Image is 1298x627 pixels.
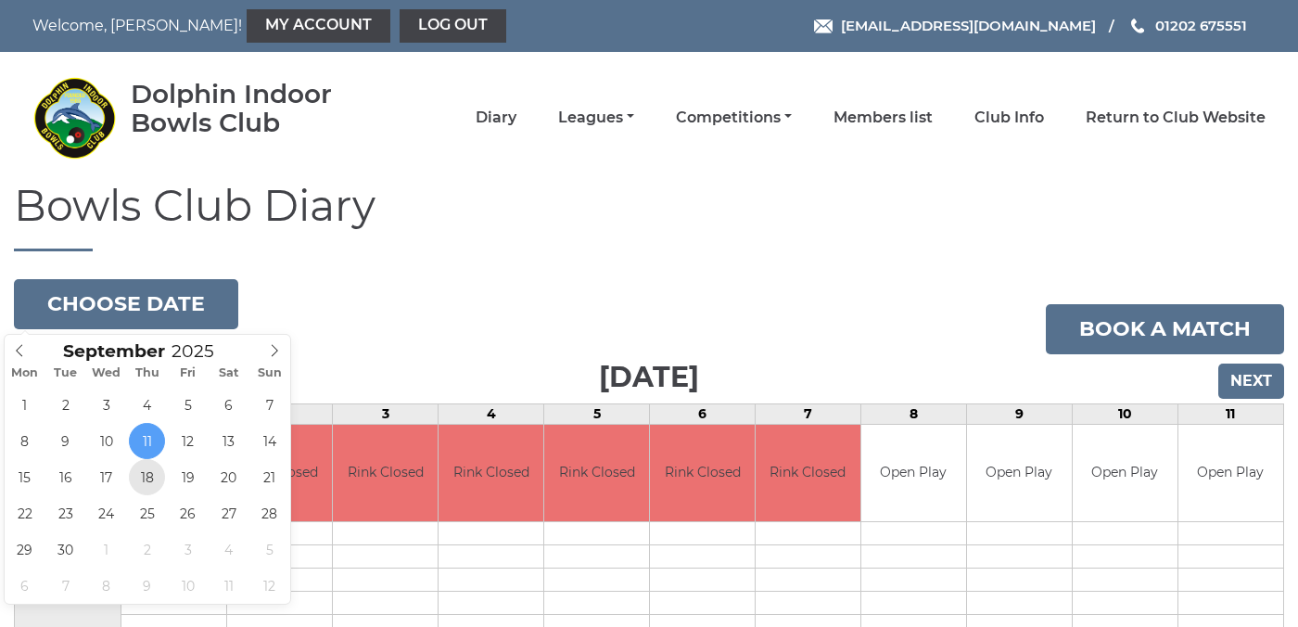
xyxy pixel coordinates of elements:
span: October 9, 2025 [129,568,165,604]
input: Scroll to increment [165,340,237,362]
span: September 16, 2025 [47,459,83,495]
a: Leagues [558,108,634,128]
span: September 5, 2025 [170,387,206,423]
span: September 25, 2025 [129,495,165,531]
td: Rink Closed [544,425,649,522]
span: September 30, 2025 [47,531,83,568]
span: Sun [249,367,290,379]
span: October 1, 2025 [88,531,124,568]
td: Rink Closed [333,425,438,522]
span: Fri [168,367,209,379]
nav: Welcome, [PERSON_NAME]! [32,9,530,43]
span: September 28, 2025 [251,495,287,531]
td: 5 [544,403,650,424]
td: Rink Closed [756,425,860,522]
span: September 14, 2025 [251,423,287,459]
td: Open Play [1073,425,1177,522]
span: September 11, 2025 [129,423,165,459]
span: Scroll to increment [63,343,165,361]
img: Phone us [1131,19,1144,33]
td: Open Play [861,425,966,522]
td: Open Play [1178,425,1283,522]
span: October 7, 2025 [47,568,83,604]
span: September 12, 2025 [170,423,206,459]
span: October 3, 2025 [170,531,206,568]
a: Phone us 01202 675551 [1128,15,1247,36]
h1: Bowls Club Diary [14,183,1284,251]
span: September 26, 2025 [170,495,206,531]
span: September 7, 2025 [251,387,287,423]
td: Rink Closed [439,425,543,522]
span: October 4, 2025 [210,531,247,568]
span: October 11, 2025 [210,568,247,604]
img: Email [814,19,833,33]
span: 01202 675551 [1155,17,1247,34]
a: Return to Club Website [1086,108,1266,128]
span: September 9, 2025 [47,423,83,459]
span: Mon [5,367,45,379]
a: Email [EMAIL_ADDRESS][DOMAIN_NAME] [814,15,1096,36]
button: Choose date [14,279,238,329]
span: September 24, 2025 [88,495,124,531]
td: 10 [1072,403,1177,424]
img: Dolphin Indoor Bowls Club [32,76,116,160]
span: September 20, 2025 [210,459,247,495]
span: September 15, 2025 [6,459,43,495]
span: September 4, 2025 [129,387,165,423]
span: September 13, 2025 [210,423,247,459]
span: September 18, 2025 [129,459,165,495]
td: Open Play [967,425,1072,522]
td: 8 [860,403,966,424]
span: October 8, 2025 [88,568,124,604]
a: Log out [400,9,506,43]
a: My Account [247,9,390,43]
td: Rink Closed [650,425,755,522]
span: October 12, 2025 [251,568,287,604]
span: Wed [86,367,127,379]
span: September 22, 2025 [6,495,43,531]
span: September 21, 2025 [251,459,287,495]
span: September 23, 2025 [47,495,83,531]
a: Club Info [974,108,1044,128]
span: October 6, 2025 [6,568,43,604]
div: Dolphin Indoor Bowls Club [131,80,386,137]
span: Sat [209,367,249,379]
span: October 10, 2025 [170,568,206,604]
td: 7 [756,403,861,424]
span: September 19, 2025 [170,459,206,495]
td: 6 [650,403,756,424]
span: September 1, 2025 [6,387,43,423]
span: Thu [127,367,168,379]
span: September 29, 2025 [6,531,43,568]
span: Tue [45,367,86,379]
span: September 10, 2025 [88,423,124,459]
td: 9 [966,403,1072,424]
a: Competitions [676,108,792,128]
span: September 27, 2025 [210,495,247,531]
span: [EMAIL_ADDRESS][DOMAIN_NAME] [841,17,1096,34]
td: 4 [439,403,544,424]
td: 3 [333,403,439,424]
span: October 2, 2025 [129,531,165,568]
a: Diary [476,108,516,128]
a: Book a match [1046,304,1284,354]
span: September 17, 2025 [88,459,124,495]
span: September 6, 2025 [210,387,247,423]
span: September 8, 2025 [6,423,43,459]
a: Members list [834,108,933,128]
input: Next [1218,364,1284,399]
span: September 3, 2025 [88,387,124,423]
span: September 2, 2025 [47,387,83,423]
td: 11 [1177,403,1283,424]
span: October 5, 2025 [251,531,287,568]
